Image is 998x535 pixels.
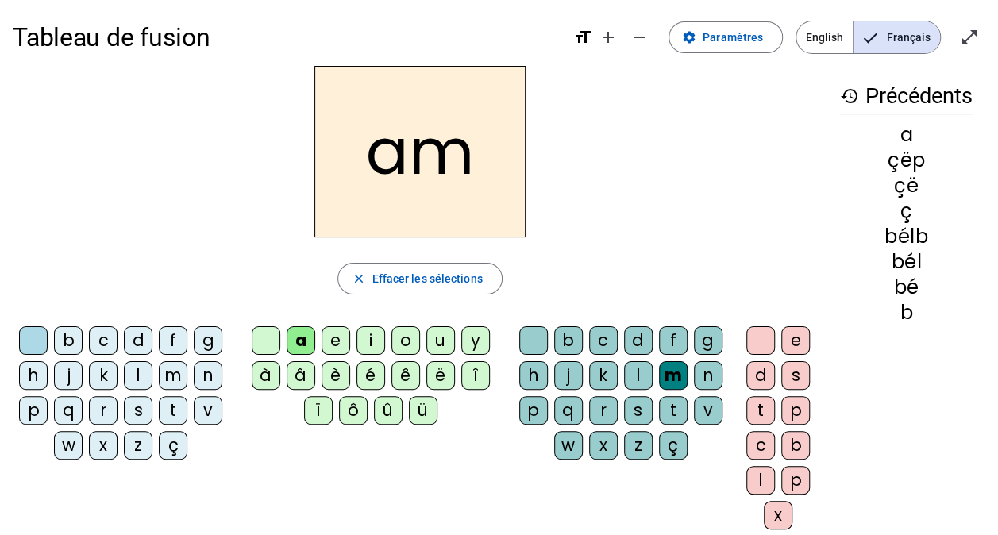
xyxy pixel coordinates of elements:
[159,396,187,425] div: t
[589,361,618,390] div: k
[194,396,222,425] div: v
[694,396,722,425] div: v
[589,326,618,355] div: c
[781,361,810,390] div: s
[554,396,583,425] div: q
[322,326,350,355] div: e
[322,361,350,390] div: è
[659,396,688,425] div: t
[159,431,187,460] div: ç
[624,361,653,390] div: l
[840,202,973,221] div: ç
[124,361,152,390] div: l
[19,396,48,425] div: p
[624,21,656,53] button: Diminuer la taille de la police
[124,396,152,425] div: s
[796,21,941,54] mat-button-toggle-group: Language selection
[409,396,437,425] div: ü
[746,361,775,390] div: d
[624,431,653,460] div: z
[659,361,688,390] div: m
[630,28,649,47] mat-icon: remove
[54,396,83,425] div: q
[89,396,118,425] div: r
[746,396,775,425] div: t
[159,326,187,355] div: f
[840,176,973,195] div: çë
[840,303,973,322] div: b
[781,431,810,460] div: b
[659,431,688,460] div: ç
[669,21,783,53] button: Paramètres
[89,361,118,390] div: k
[351,271,365,286] mat-icon: close
[840,278,973,297] div: bé
[194,361,222,390] div: n
[840,87,859,106] mat-icon: history
[573,28,592,47] mat-icon: format_size
[124,326,152,355] div: d
[840,252,973,271] div: bél
[461,326,490,355] div: y
[54,431,83,460] div: w
[124,431,152,460] div: z
[659,326,688,355] div: f
[159,361,187,390] div: m
[252,361,280,390] div: à
[682,30,696,44] mat-icon: settings
[374,396,403,425] div: û
[356,361,385,390] div: é
[194,326,222,355] div: g
[89,326,118,355] div: c
[960,28,979,47] mat-icon: open_in_full
[694,361,722,390] div: n
[519,396,548,425] div: p
[840,227,973,246] div: bélb
[372,269,482,288] span: Effacer les sélections
[314,66,526,237] h2: am
[304,396,333,425] div: ï
[89,431,118,460] div: x
[54,326,83,355] div: b
[519,361,548,390] div: h
[694,326,722,355] div: g
[391,361,420,390] div: ê
[781,326,810,355] div: e
[599,28,618,47] mat-icon: add
[954,21,985,53] button: Entrer en plein écran
[287,361,315,390] div: â
[781,466,810,495] div: p
[461,361,490,390] div: î
[554,431,583,460] div: w
[426,361,455,390] div: ë
[592,21,624,53] button: Augmenter la taille de la police
[589,396,618,425] div: r
[391,326,420,355] div: o
[19,361,48,390] div: h
[339,396,368,425] div: ô
[781,396,810,425] div: p
[796,21,853,53] span: English
[840,151,973,170] div: çëp
[356,326,385,355] div: i
[337,263,502,294] button: Effacer les sélections
[746,431,775,460] div: c
[554,326,583,355] div: b
[624,326,653,355] div: d
[840,125,973,144] div: a
[589,431,618,460] div: x
[287,326,315,355] div: a
[746,466,775,495] div: l
[854,21,940,53] span: Français
[426,326,455,355] div: u
[13,12,561,63] h1: Tableau de fusion
[840,79,973,114] h3: Précédents
[54,361,83,390] div: j
[764,501,792,529] div: x
[703,28,763,47] span: Paramètres
[554,361,583,390] div: j
[624,396,653,425] div: s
